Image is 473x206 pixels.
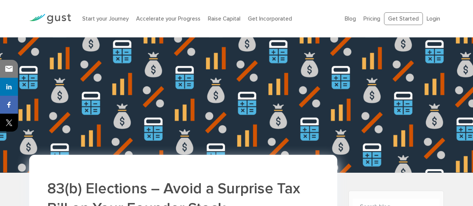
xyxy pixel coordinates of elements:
a: Blog [345,15,356,22]
img: Gust Logo [29,14,71,24]
a: Get Incorporated [248,15,292,22]
a: Pricing [363,15,380,22]
a: Login [427,15,440,22]
a: Get Started [384,12,423,25]
a: Raise Capital [208,15,240,22]
a: Start your Journey [82,15,129,22]
a: Accelerate your Progress [136,15,200,22]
